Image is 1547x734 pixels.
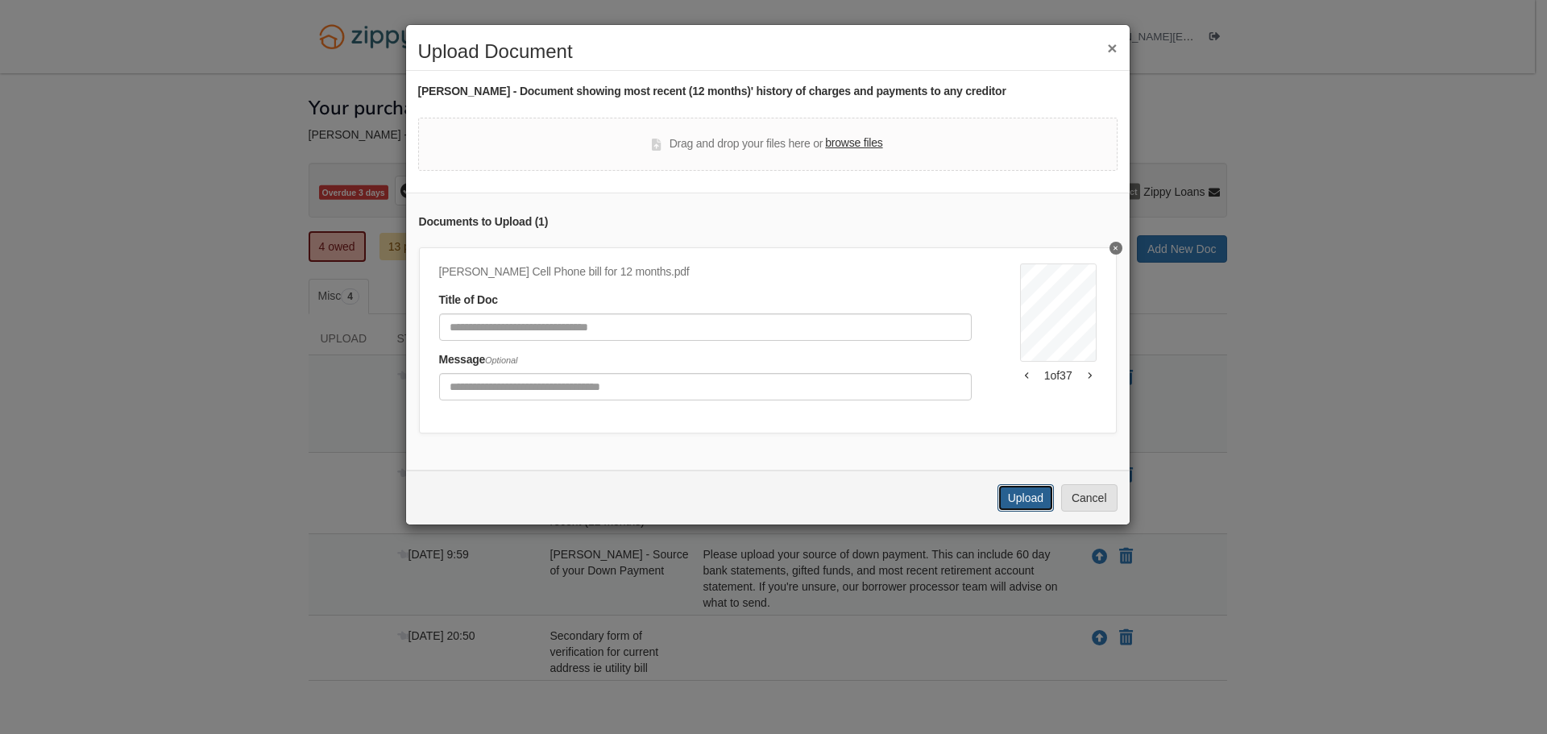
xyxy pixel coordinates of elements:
button: Delete undefined [1109,242,1122,255]
div: Documents to Upload ( 1 ) [419,214,1117,231]
button: × [1107,39,1117,56]
div: [PERSON_NAME] - Document showing most recent (12 months)' history of charges and payments to any ... [418,83,1118,101]
span: Optional [485,355,517,365]
label: Title of Doc [439,292,498,309]
div: 1 of 37 [1020,367,1097,384]
input: Document Title [439,313,972,341]
div: Drag and drop your files here or [652,135,882,154]
label: browse files [825,135,882,152]
button: Cancel [1061,484,1118,512]
input: Include any comments on this document [439,373,972,400]
div: [PERSON_NAME] Cell Phone bill for 12 months.pdf [439,263,972,281]
h2: Upload Document [418,41,1118,62]
label: Message [439,351,518,369]
button: Upload [997,484,1054,512]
